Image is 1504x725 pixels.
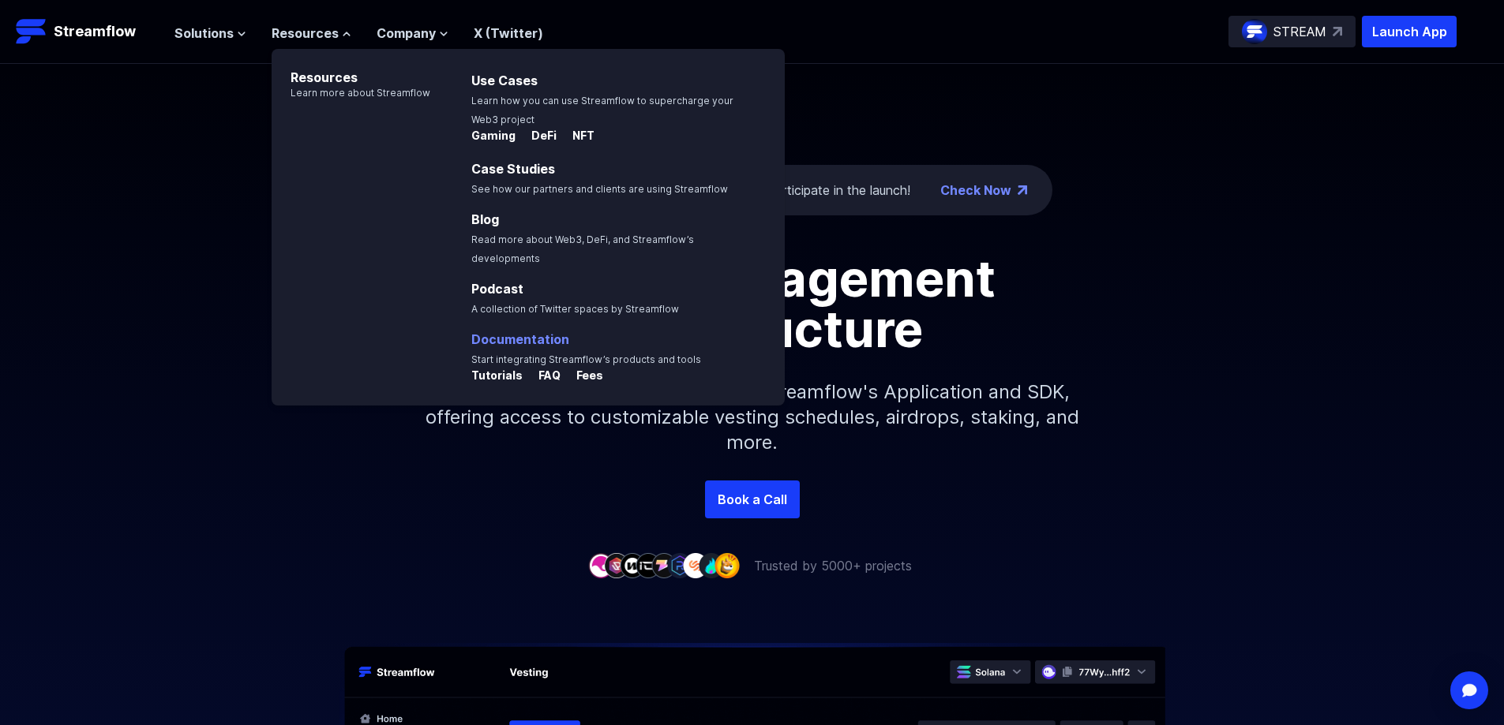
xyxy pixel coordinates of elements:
a: Gaming [471,129,519,145]
img: company-3 [620,553,645,577]
a: NFT [560,129,594,145]
a: Case Studies [471,161,555,177]
p: Simplify your token distribution with Streamflow's Application and SDK, offering access to custom... [413,354,1092,480]
a: Tutorials [471,369,526,385]
a: Podcast [471,281,523,297]
a: Documentation [471,331,569,347]
p: Streamflow [54,21,136,43]
img: company-1 [588,553,613,577]
a: Check Now [940,181,1011,200]
a: Use Cases [471,73,538,88]
img: company-5 [651,553,677,577]
a: X (Twitter) [474,25,543,41]
img: company-4 [636,553,661,577]
img: company-6 [667,553,692,577]
a: Blog [471,211,499,227]
span: Learn how you can use Streamflow to supercharge your Web3 project [471,95,733,125]
p: Trusted by 5000+ projects [754,556,912,575]
img: company-8 [699,553,724,577]
a: FAQ [526,369,564,385]
p: Gaming [471,128,516,144]
img: Streamflow Logo [16,16,47,47]
p: Tutorials [471,368,523,383]
span: A collection of Twitter spaces by Streamflow [471,303,679,315]
p: Learn more about Streamflow [272,87,430,99]
p: FAQ [526,368,561,383]
img: top-right-arrow.png [1018,185,1027,195]
img: top-right-arrow.svg [1333,27,1342,36]
a: STREAM [1228,16,1356,47]
span: Company [377,24,436,43]
span: See how our partners and clients are using Streamflow [471,183,728,195]
img: company-7 [683,553,708,577]
img: streamflow-logo-circle.png [1242,19,1267,44]
a: Book a Call [705,480,800,518]
span: Solutions [174,24,234,43]
p: Resources [272,49,430,87]
p: Fees [564,368,603,383]
span: Resources [272,24,339,43]
button: Launch App [1362,16,1457,47]
p: DeFi [519,128,557,144]
p: NFT [560,128,594,144]
img: company-2 [604,553,629,577]
a: DeFi [519,129,560,145]
a: Streamflow [16,16,159,47]
p: STREAM [1273,22,1326,41]
button: Resources [272,24,351,43]
button: Solutions [174,24,246,43]
span: Read more about Web3, DeFi, and Streamflow’s developments [471,234,694,264]
img: company-9 [714,553,740,577]
button: Company [377,24,448,43]
a: Fees [564,369,603,385]
div: Open Intercom Messenger [1450,671,1488,709]
span: Start integrating Streamflow’s products and tools [471,353,701,365]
